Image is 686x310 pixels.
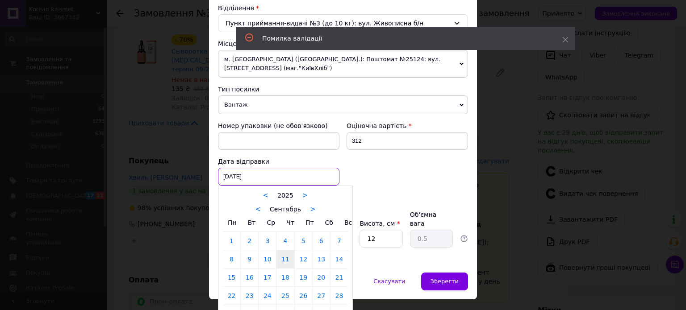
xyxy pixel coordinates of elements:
[295,269,312,286] a: 19
[223,287,240,305] a: 22
[313,232,330,250] a: 6
[313,250,330,268] a: 13
[330,232,348,250] a: 7
[259,287,276,305] a: 24
[277,192,293,199] span: 2025
[330,269,348,286] a: 21
[241,232,258,250] a: 2
[295,250,312,268] a: 12
[241,287,258,305] a: 23
[276,232,294,250] a: 4
[330,287,348,305] a: 28
[255,205,261,213] a: <
[313,287,330,305] a: 27
[276,287,294,305] a: 25
[241,269,258,286] a: 16
[223,232,240,250] a: 1
[223,250,240,268] a: 8
[295,287,312,305] a: 26
[259,232,276,250] a: 3
[241,250,258,268] a: 9
[344,219,352,226] span: Вс
[262,34,540,43] div: Помилка валідації
[295,232,312,250] a: 5
[286,219,294,226] span: Чт
[325,219,333,226] span: Сб
[431,278,459,285] span: Зберегти
[313,269,330,286] a: 20
[276,269,294,286] a: 18
[248,219,256,226] span: Вт
[259,269,276,286] a: 17
[270,206,301,213] span: Сентябрь
[373,278,405,285] span: Скасувати
[305,219,314,226] span: Пт
[276,250,294,268] a: 11
[302,191,308,199] a: >
[259,250,276,268] a: 10
[310,205,316,213] a: >
[267,219,275,226] span: Ср
[330,250,348,268] a: 14
[263,191,269,199] a: <
[223,269,240,286] a: 15
[228,219,237,226] span: Пн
